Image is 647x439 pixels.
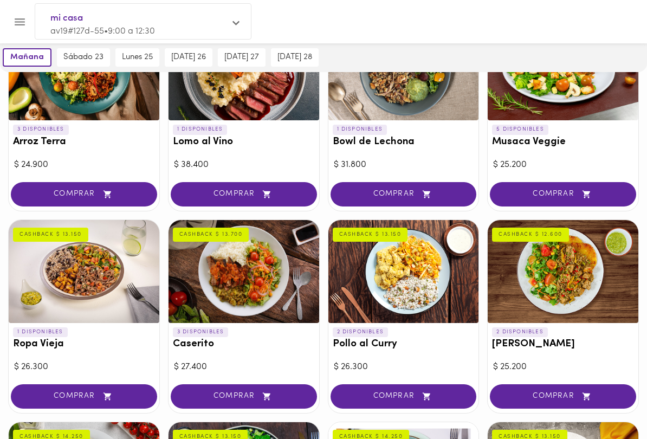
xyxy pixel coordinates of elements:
[14,361,154,373] div: $ 26.300
[173,327,229,337] p: 3 DISPONIBLES
[174,159,314,171] div: $ 38.400
[344,392,463,401] span: COMPRAR
[333,228,408,242] div: CASHBACK $ 13.150
[171,384,317,409] button: COMPRAR
[333,339,475,350] h3: Pollo al Curry
[584,376,636,428] iframe: Messagebird Livechat Widget
[11,384,157,409] button: COMPRAR
[492,339,634,350] h3: [PERSON_NAME]
[173,228,249,242] div: CASHBACK $ 13.700
[13,327,68,337] p: 1 DISPONIBLES
[218,48,266,67] button: [DATE] 27
[169,220,319,323] div: Caserito
[344,190,463,199] span: COMPRAR
[3,48,51,67] button: mañana
[171,53,206,62] span: [DATE] 26
[492,137,634,148] h3: Musaca Veggie
[174,361,314,373] div: $ 27.400
[333,125,387,134] p: 1 DISPONIBLES
[173,125,228,134] p: 1 DISPONIBLES
[333,137,475,148] h3: Bowl de Lechona
[7,9,33,35] button: Menu
[271,48,319,67] button: [DATE] 28
[333,327,389,337] p: 2 DISPONIBLES
[492,327,548,337] p: 2 DISPONIBLES
[50,11,225,25] span: mi casa
[24,392,144,401] span: COMPRAR
[277,53,312,62] span: [DATE] 28
[50,27,155,36] span: av19#127d-55 • 9:00 a 12:30
[331,384,477,409] button: COMPRAR
[173,339,315,350] h3: Caserito
[184,392,303,401] span: COMPRAR
[24,190,144,199] span: COMPRAR
[11,182,157,206] button: COMPRAR
[490,182,636,206] button: COMPRAR
[493,361,633,373] div: $ 25.200
[171,182,317,206] button: COMPRAR
[13,137,155,148] h3: Arroz Terra
[122,53,153,62] span: lunes 25
[334,361,474,373] div: $ 26.300
[492,228,569,242] div: CASHBACK $ 12.600
[492,125,548,134] p: 5 DISPONIBLES
[13,125,69,134] p: 3 DISPONIBLES
[115,48,159,67] button: lunes 25
[488,220,638,323] div: Arroz chaufa
[57,48,110,67] button: sábado 23
[503,392,623,401] span: COMPRAR
[224,53,259,62] span: [DATE] 27
[9,220,159,323] div: Ropa Vieja
[10,53,44,62] span: mañana
[13,339,155,350] h3: Ropa Vieja
[490,384,636,409] button: COMPRAR
[14,159,154,171] div: $ 24.900
[184,190,303,199] span: COMPRAR
[331,182,477,206] button: COMPRAR
[173,137,315,148] h3: Lomo al Vino
[13,228,88,242] div: CASHBACK $ 13.150
[63,53,103,62] span: sábado 23
[165,48,212,67] button: [DATE] 26
[503,190,623,199] span: COMPRAR
[328,220,479,323] div: Pollo al Curry
[493,159,633,171] div: $ 25.200
[334,159,474,171] div: $ 31.800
